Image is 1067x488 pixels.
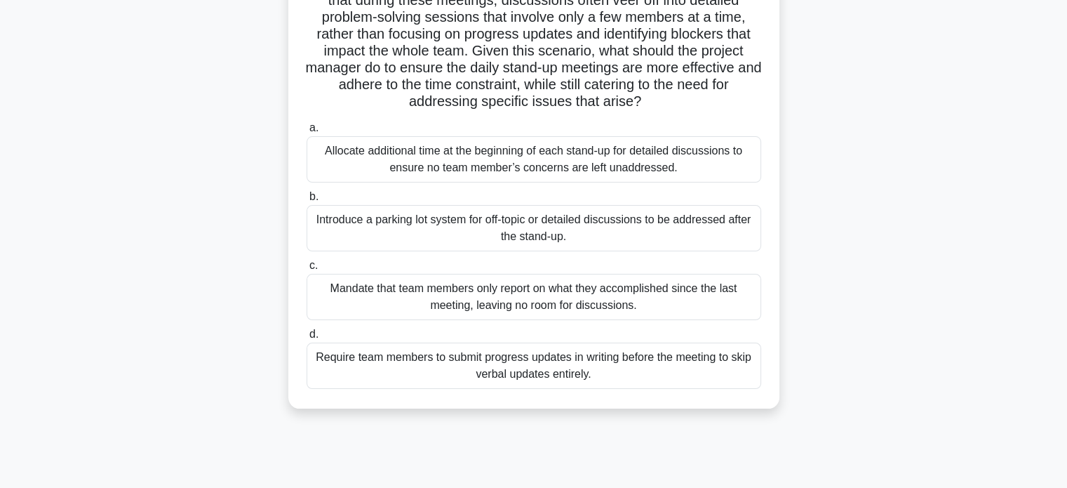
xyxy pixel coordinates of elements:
[307,136,761,183] div: Allocate additional time at the beginning of each stand-up for detailed discussions to ensure no ...
[309,121,318,133] span: a.
[307,274,761,320] div: Mandate that team members only report on what they accomplished since the last meeting, leaving n...
[307,343,761,389] div: Require team members to submit progress updates in writing before the meeting to skip verbal upda...
[309,259,318,271] span: c.
[307,205,761,251] div: Introduce a parking lot system for off-topic or detailed discussions to be addressed after the st...
[309,328,318,340] span: d.
[309,190,318,202] span: b.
